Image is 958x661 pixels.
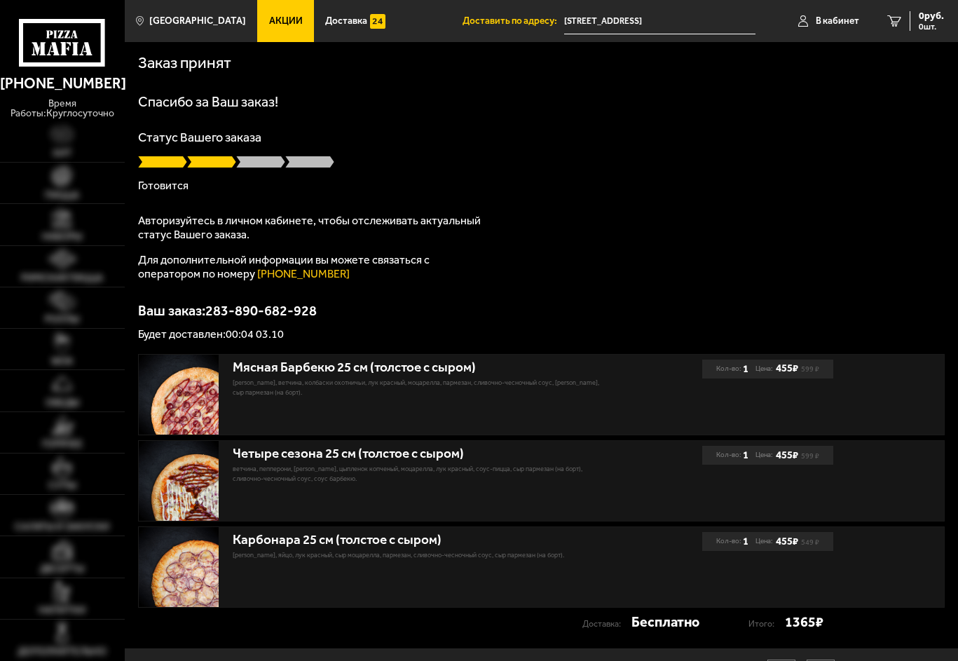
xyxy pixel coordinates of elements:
span: Доставка [325,16,367,26]
span: Цена: [755,446,773,465]
p: Для дополнительной информации вы можете связаться с оператором по номеру [138,253,488,281]
span: 0 руб. [919,11,944,21]
b: 455 ₽ [776,449,798,462]
div: Кол-во: [716,532,748,551]
span: Римская пицца [21,273,103,283]
s: 599 ₽ [801,454,819,458]
b: 455 ₽ [776,362,798,375]
p: [PERSON_NAME], яйцо, лук красный, сыр Моцарелла, пармезан, сливочно-чесночный соус, сыр пармезан ... [233,550,610,560]
p: ветчина, пепперони, [PERSON_NAME], цыпленок копченый, моцарелла, лук красный, соус-пицца, сыр пар... [233,464,610,484]
span: Наборы [42,232,82,242]
s: 549 ₽ [801,540,819,545]
div: Мясная Барбекю 25 см (толстое с сыром) [233,360,610,376]
strong: Бесплатно [631,613,699,632]
div: Кол-во: [716,446,748,465]
span: Пицца [45,191,79,200]
p: [PERSON_NAME], ветчина, колбаски охотничьи, лук красный, моцарелла, пармезан, сливочно-чесночный ... [233,378,610,397]
span: Хит [53,149,72,158]
span: Россия, Санкт-Петербург, улица Доблести, 28к1 [564,8,755,34]
h1: Заказ принят [138,55,231,71]
s: 599 ₽ [801,367,819,372]
strong: 1365 ₽ [785,613,823,632]
b: 455 ₽ [776,536,798,548]
input: Ваш адрес доставки [564,8,755,34]
p: Статус Вашего заказа [138,131,945,144]
span: [GEOGRAPHIC_DATA] [149,16,246,26]
span: Десерты [40,564,84,574]
p: Будет доставлен: 00:04 03.10 [138,329,945,340]
span: Цена: [755,532,773,551]
p: Готовится [138,180,945,191]
img: 15daf4d41897b9f0e9f617042186c801.svg [370,14,385,29]
span: Обеды [46,398,79,408]
b: 1 [743,446,748,465]
b: 1 [743,532,748,551]
span: WOK [51,357,74,367]
span: 0 шт. [919,22,944,31]
h1: Спасибо за Ваш заказ! [138,95,945,109]
p: Итого: [748,615,785,634]
span: Цена: [755,360,773,379]
span: Напитки [39,606,85,615]
span: Горячее [42,439,83,449]
b: 1 [743,360,748,379]
div: Четыре сезона 25 см (толстое с сыром) [233,446,610,462]
span: Роллы [45,315,79,325]
p: Доставка: [582,615,631,634]
span: Супы [48,481,76,491]
span: Акции [269,16,303,26]
span: Салаты и закуски [15,522,109,532]
div: Карбонара 25 см (толстое с сыром) [233,532,610,548]
p: Ваш заказ: 283-890-682-928 [138,304,945,318]
div: Кол-во: [716,360,748,379]
span: Доставить по адресу: [463,16,564,26]
p: Авторизуйтесь в личном кабинете, чтобы отслеживать актуальный статус Вашего заказа. [138,214,488,242]
span: В кабинет [816,16,859,26]
a: [PHONE_NUMBER] [257,267,350,280]
span: Дополнительно [18,647,107,657]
